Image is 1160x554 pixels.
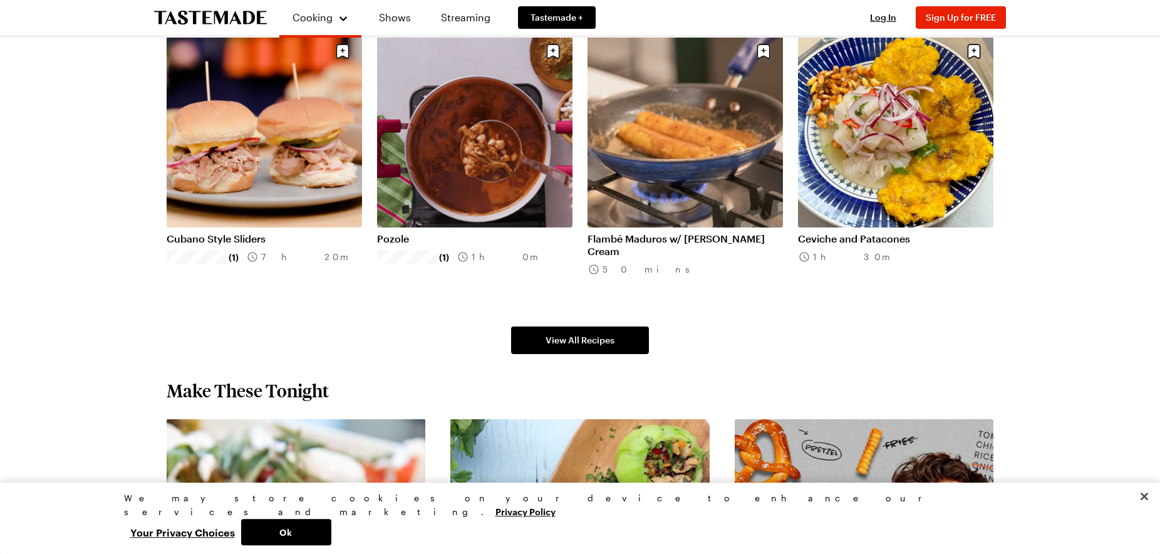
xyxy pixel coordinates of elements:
button: Log In [858,11,908,24]
a: To Tastemade Home Page [154,11,267,25]
div: Privacy [124,491,1026,545]
h2: Make These Tonight [167,379,329,402]
span: Cooking [293,11,333,23]
a: More information about your privacy, opens in a new tab [495,505,556,517]
button: Save recipe [331,39,355,63]
a: Ceviche and Patacones [798,233,993,245]
button: Cooking [292,5,349,30]
span: Tastemade + [531,11,583,24]
a: View full content for Clean Eating [450,421,609,432]
button: Your Privacy Choices [124,519,241,545]
a: View full content for Veggie-Forward Flavors [167,421,377,432]
span: View All Recipes [546,334,614,347]
a: View full content for Struggle Meals [735,421,904,432]
button: Save recipe [752,39,775,63]
a: Pozole [377,233,572,245]
div: We may store cookies on your device to enhance our services and marketing. [124,491,1026,519]
button: Save recipe [541,39,565,63]
a: Flambé Maduros w/ [PERSON_NAME] Cream [588,233,783,258]
button: Ok [241,519,331,545]
span: Sign Up for FREE [926,12,996,23]
button: Close [1131,483,1158,510]
a: Cubano Style Sliders [167,233,362,245]
button: Sign Up for FREE [916,6,1006,29]
span: Log In [870,12,896,23]
a: View All Recipes [511,327,649,354]
a: Tastemade + [518,6,596,29]
button: Save recipe [962,39,986,63]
